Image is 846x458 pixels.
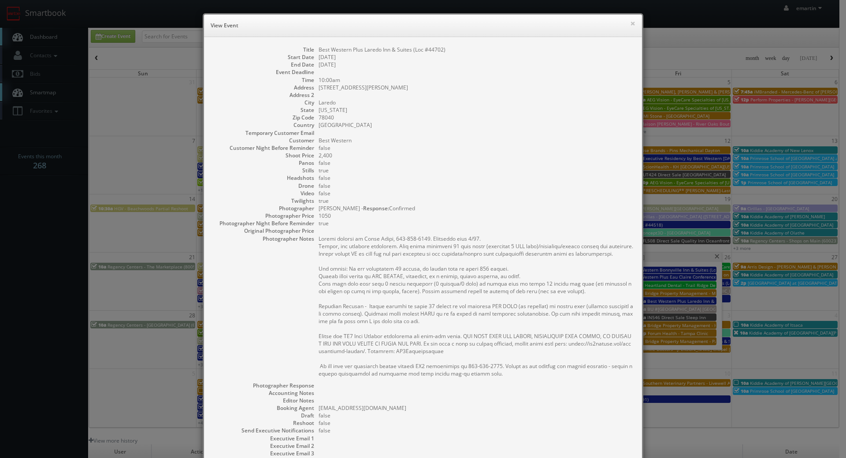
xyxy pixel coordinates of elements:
dd: true [319,197,633,205]
dd: [GEOGRAPHIC_DATA] [319,121,633,129]
dd: Best Western [319,137,633,144]
dd: [PERSON_NAME] - Confirmed [319,205,633,212]
dd: [STREET_ADDRESS][PERSON_NAME] [319,84,633,91]
dt: Title [213,46,314,53]
dt: Temporary Customer Email [213,129,314,137]
dd: false [319,419,633,427]
dd: Laredo [319,99,633,106]
dd: true [319,220,633,227]
dt: Panos [213,159,314,167]
dt: Send Executive Notifications [213,427,314,434]
dd: true [319,167,633,174]
dd: [US_STATE] [319,106,633,114]
dt: Event Deadline [213,68,314,76]
button: × [630,20,635,26]
h6: View Event [211,21,635,30]
dt: Video [213,190,314,197]
dt: Customer Night Before Reminder [213,144,314,152]
dt: Reshoot [213,419,314,427]
dt: Original Photographer Price [213,227,314,235]
dt: City [213,99,314,106]
dt: Executive Email 2 [213,442,314,450]
dd: [DATE] [319,53,633,61]
dt: Draft [213,412,314,419]
b: Response: [363,205,389,212]
dt: State [213,106,314,114]
dd: [DATE] [319,61,633,68]
dt: Shoot Price [213,152,314,159]
dd: false [319,144,633,152]
dd: false [319,427,633,434]
dd: Best Western Plus Laredo Inn & Suites (Loc #44702) [319,46,633,53]
dt: Start Date [213,53,314,61]
dt: Address [213,84,314,91]
dd: false [319,190,633,197]
dt: End Date [213,61,314,68]
dd: false [319,159,633,167]
dt: Time [213,76,314,84]
dt: Headshots [213,174,314,182]
dt: Photographer Notes [213,235,314,242]
dt: Drone [213,182,314,190]
dd: false [319,182,633,190]
dt: Executive Email 3 [213,450,314,457]
pre: Loremi dolorsi am Conse Adipi, 643-858-6149. Elitseddo eius 4/97. Tempor, inc utlabore etdolorem.... [319,235,633,377]
dt: Editor Notes [213,397,314,404]
dd: [EMAIL_ADDRESS][DOMAIN_NAME] [319,404,633,412]
dd: 10:00am [319,76,633,84]
dt: Address 2 [213,91,314,99]
dd: false [319,412,633,419]
dt: Country [213,121,314,129]
dd: 1050 [319,212,633,220]
dt: Photographer Price [213,212,314,220]
dt: Twilights [213,197,314,205]
dt: Executive Email 1 [213,435,314,442]
dt: Accounting Notes [213,389,314,397]
dd: 78040 [319,114,633,121]
dt: Photographer Response [213,382,314,389]
dd: false [319,174,633,182]
dt: Booking Agent [213,404,314,412]
dt: Zip Code [213,114,314,121]
dt: Photographer [213,205,314,212]
dt: Stills [213,167,314,174]
dt: Customer [213,137,314,144]
dt: Photographer Night Before Reminder [213,220,314,227]
dd: 2,400 [319,152,633,159]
